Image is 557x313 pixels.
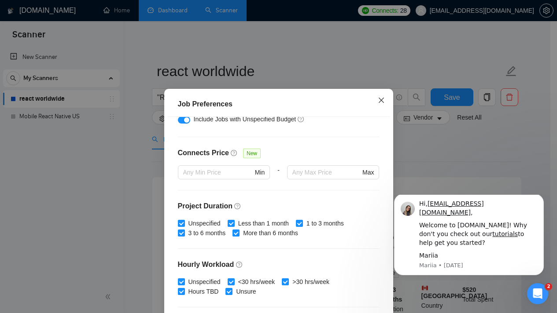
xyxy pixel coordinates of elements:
span: Min [255,167,265,177]
span: <30 hrs/week [235,277,279,287]
span: question-circle [236,261,243,268]
h4: Project Duration [178,201,380,211]
p: Message from Mariia, sent 3d ago [38,67,156,75]
h4: Hourly Workload [178,259,380,270]
span: close [378,97,385,104]
span: question-circle [234,203,241,210]
span: 1 to 3 months [303,218,347,228]
img: Profile image for Mariia [20,7,34,21]
input: Any Max Price [292,167,361,177]
button: Close [369,89,393,113]
iframe: Intercom live chat [527,283,548,304]
span: Hours TBD [185,287,222,296]
div: Hi, , [38,5,156,22]
div: Job Preferences [178,99,380,109]
div: - [270,165,287,190]
iframe: Intercom notifications message [381,195,557,280]
span: Include Jobs with Unspecified Budget [194,116,296,123]
div: Message content [38,5,156,66]
h4: Connects Price [178,148,229,158]
span: More than 6 months [240,228,302,238]
span: Less than 1 month [235,218,292,228]
input: Any Min Price [183,167,253,177]
span: 2 [545,283,552,290]
span: question-circle [298,116,305,123]
div: Mariia [38,57,156,66]
span: Unspecified [185,277,224,287]
span: 3 to 6 months [185,228,229,238]
span: Unsure [232,287,259,296]
span: Max [362,167,374,177]
a: [EMAIL_ADDRESS][DOMAIN_NAME] [38,5,103,21]
a: tutorials [111,36,137,43]
div: Welcome to [DOMAIN_NAME]! Why don't you check out our to help get you started? [38,26,156,52]
span: question-circle [231,149,238,156]
span: New [243,149,261,158]
span: >30 hrs/week [289,277,333,287]
span: Unspecified [185,218,224,228]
